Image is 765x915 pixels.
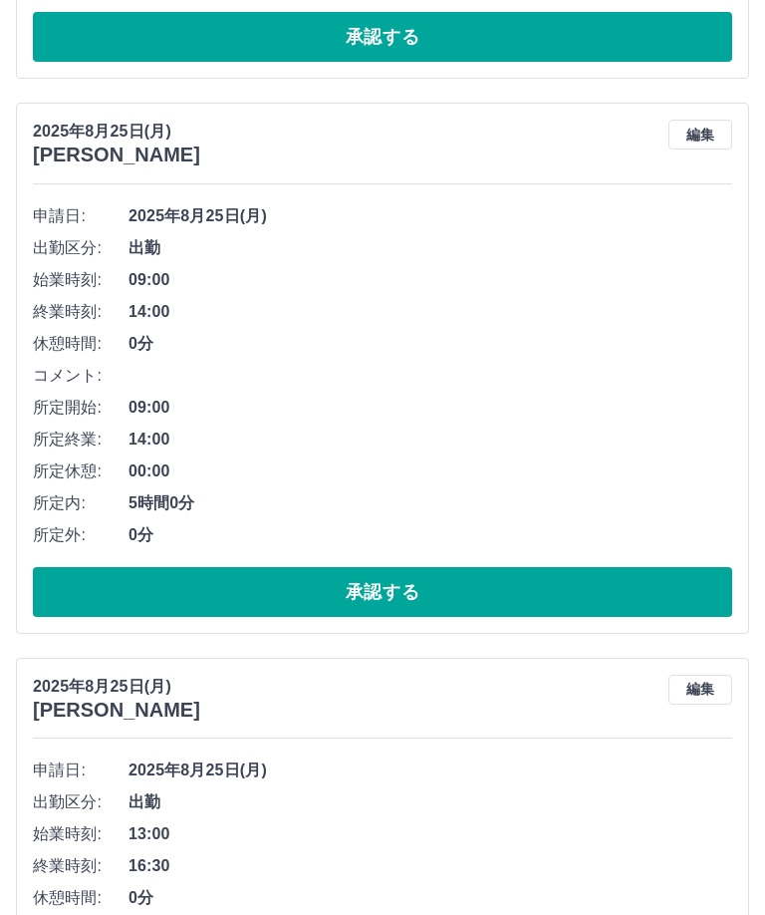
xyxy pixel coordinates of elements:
[128,332,732,356] span: 0分
[33,822,128,846] span: 始業時刻:
[33,12,732,62] button: 承認する
[128,854,732,878] span: 16:30
[33,491,128,515] span: 所定内:
[33,364,128,388] span: コメント:
[128,491,732,515] span: 5時間0分
[128,822,732,846] span: 13:00
[33,144,200,166] h3: [PERSON_NAME]
[33,459,128,483] span: 所定休憩:
[128,759,732,782] span: 2025年8月25日(月)
[33,886,128,910] span: 休憩時間:
[33,854,128,878] span: 終業時刻:
[128,396,732,420] span: 09:00
[128,459,732,483] span: 00:00
[128,204,732,228] span: 2025年8月25日(月)
[33,428,128,452] span: 所定終業:
[33,396,128,420] span: 所定開始:
[33,236,128,260] span: 出勤区分:
[33,120,200,144] p: 2025年8月25日(月)
[33,300,128,324] span: 終業時刻:
[128,428,732,452] span: 14:00
[33,523,128,547] span: 所定外:
[128,268,732,292] span: 09:00
[128,886,732,910] span: 0分
[128,523,732,547] span: 0分
[128,790,732,814] span: 出勤
[668,675,732,705] button: 編集
[33,204,128,228] span: 申請日:
[33,567,732,617] button: 承認する
[33,790,128,814] span: 出勤区分:
[668,120,732,150] button: 編集
[128,236,732,260] span: 出勤
[33,332,128,356] span: 休憩時間:
[128,300,732,324] span: 14:00
[33,699,200,722] h3: [PERSON_NAME]
[33,268,128,292] span: 始業時刻:
[33,759,128,782] span: 申請日:
[33,675,200,699] p: 2025年8月25日(月)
